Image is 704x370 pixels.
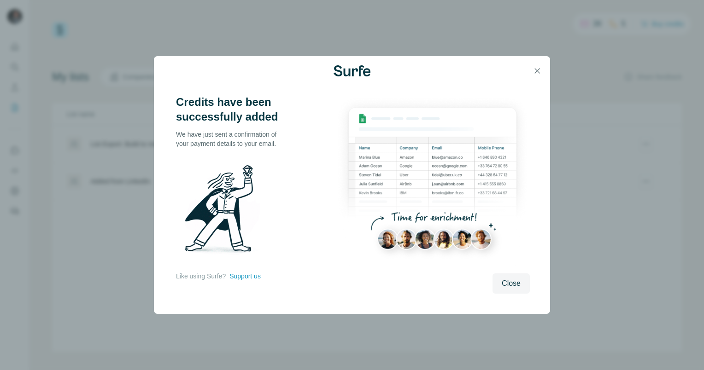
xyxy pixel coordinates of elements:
img: Surfe Logo [334,65,370,76]
img: Enrichment Hub - Sheet Preview [335,95,530,267]
button: Close [493,273,530,294]
button: Support us [229,272,261,281]
p: Like using Surfe? [176,272,226,281]
p: We have just sent a confirmation of your payment details to your email. [176,130,287,148]
span: Close [502,278,521,289]
h3: Credits have been successfully added [176,95,287,124]
img: Surfe Illustration - Man holding diamond [176,159,272,262]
